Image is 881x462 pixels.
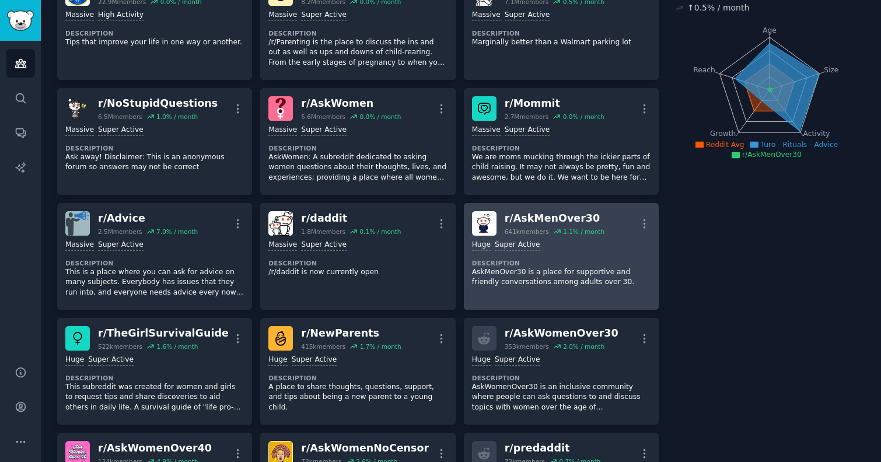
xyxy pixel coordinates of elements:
tspan: Growth [710,129,736,138]
div: Super Active [301,125,347,136]
div: 2.0 % / month [563,342,604,351]
div: r/ AskWomenNoCensor [301,441,429,456]
div: r/ AskWomen [301,96,401,111]
div: Massive [268,240,297,251]
tspan: Reach [693,65,715,73]
p: AskWomen: A subreddit dedicated to asking women questions about their thoughts, lives, and experi... [268,152,447,183]
dt: Description [472,374,651,382]
div: 2.5M members [98,228,142,236]
div: 641k members [505,228,549,236]
div: r/ daddit [301,211,401,226]
div: Massive [268,125,297,136]
div: 0.1 % / month [359,228,401,236]
div: 5.6M members [301,113,345,121]
div: 522k members [98,342,142,351]
img: NewParents [268,326,293,351]
div: Super Active [88,355,134,366]
a: r/AskWomenOver30353kmembers2.0% / monthHugeSuper ActiveDescriptionAskWomenOver30 is an inclusive ... [464,318,659,425]
div: Super Active [495,355,540,366]
div: High Activity [98,10,144,21]
div: Massive [472,125,501,136]
img: Advice [65,211,90,236]
a: TheGirlSurvivalGuider/TheGirlSurvivalGuide522kmembers1.6% / monthHugeSuper ActiveDescriptionThis ... [57,318,252,425]
dt: Description [268,144,447,152]
p: A place to share thoughts, questions, support, and tips about being a new parent to a young child. [268,382,447,413]
div: 1.1 % / month [563,228,604,236]
dt: Description [472,29,651,37]
dt: Description [268,29,447,37]
div: r/ TheGirlSurvivalGuide [98,326,229,341]
div: Huge [65,355,84,366]
div: 415k members [301,342,345,351]
img: Mommit [472,96,497,121]
span: r/AskMenOver30 [742,150,802,159]
div: 2.7M members [505,113,549,121]
div: Massive [472,10,501,21]
div: 1.0 % / month [156,113,198,121]
dt: Description [65,259,244,267]
a: AskMenOver30r/AskMenOver30641kmembers1.1% / monthHugeSuper ActiveDescriptionAskMenOver30 is a pla... [464,203,659,310]
img: TheGirlSurvivalGuide [65,326,90,351]
p: /r/Parenting is the place to discuss the ins and out as well as ups and downs of child-rearing. F... [268,37,447,68]
p: /r/daddit is now currently open [268,267,447,278]
div: Super Active [301,240,347,251]
img: daddit [268,211,293,236]
p: AskWomenOver30 is an inclusive community where people can ask questions to and discuss topics wit... [472,382,651,413]
p: We are moms mucking through the ickier parts of child raising. It may not always be pretty, fun a... [472,152,651,183]
div: Massive [268,10,297,21]
dt: Description [472,259,651,267]
div: Super Active [301,10,347,21]
a: AskWomenr/AskWomen5.6Mmembers0.0% / monthMassiveSuper ActiveDescriptionAskWomen: A subreddit dedi... [260,88,455,195]
div: Super Active [98,240,144,251]
div: r/ AskMenOver30 [505,211,604,226]
div: 0.0 % / month [359,113,401,121]
div: Huge [472,240,491,251]
div: Huge [472,355,491,366]
tspan: Activity [803,129,830,138]
div: 0.0 % / month [563,113,604,121]
tspan: Age [763,26,777,34]
dt: Description [65,144,244,152]
div: Massive [65,10,94,21]
div: Super Active [292,355,337,366]
dt: Description [65,29,244,37]
a: Mommitr/Mommit2.7Mmembers0.0% / monthMassiveSuper ActiveDescriptionWe are moms mucking through th... [464,88,659,195]
p: This subreddit was created for women and girls to request tips and share discoveries to aid other... [65,382,244,413]
dt: Description [268,259,447,267]
img: AskMenOver30 [472,211,497,236]
a: NewParentsr/NewParents415kmembers1.7% / monthHugeSuper ActiveDescriptionA place to share thoughts... [260,318,455,425]
p: Tips that improve your life in one way or another. [65,37,244,48]
div: 1.8M members [301,228,345,236]
div: r/ NoStupidQuestions [98,96,218,111]
a: dadditr/daddit1.8Mmembers0.1% / monthMassiveSuper ActiveDescription/r/daddit is now currently open [260,203,455,310]
div: Huge [268,355,287,366]
div: Massive [65,125,94,136]
div: r/ Advice [98,211,198,226]
div: Massive [65,240,94,251]
p: Ask away! Disclaimer: This is an anonymous forum so answers may not be correct [65,152,244,173]
p: Marginally better than a Walmart parking lot [472,37,651,48]
p: AskMenOver30 is a place for supportive and friendly conversations among adults over 30. [472,267,651,288]
a: NoStupidQuestionsr/NoStupidQuestions6.5Mmembers1.0% / monthMassiveSuper ActiveDescriptionAsk away... [57,88,252,195]
div: 6.5M members [98,113,142,121]
span: Turo - Rituals - Advice [761,141,838,149]
div: r/ Mommit [505,96,604,111]
p: This is a place where you can ask for advice on many subjects. Everybody has issues that they run... [65,267,244,298]
tspan: Size [824,65,838,73]
div: Super Active [98,125,144,136]
dt: Description [65,374,244,382]
span: Reddit Avg [706,141,744,149]
div: 1.6 % / month [156,342,198,351]
div: Super Active [505,10,550,21]
div: 7.0 % / month [156,228,198,236]
div: Super Active [495,240,540,251]
div: r/ AskWomenOver40 [98,441,212,456]
div: r/ NewParents [301,326,401,341]
div: r/ predaddit [505,441,601,456]
div: ↑ 0.5 % / month [687,2,749,14]
div: 1.7 % / month [360,342,401,351]
a: Advicer/Advice2.5Mmembers7.0% / monthMassiveSuper ActiveDescriptionThis is a place where you can ... [57,203,252,310]
div: Super Active [505,125,550,136]
dt: Description [268,374,447,382]
dt: Description [472,144,651,152]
